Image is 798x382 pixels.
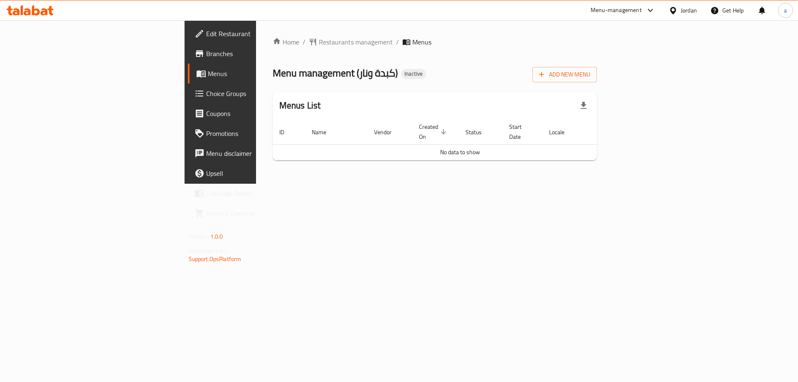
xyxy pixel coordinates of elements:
[532,67,597,82] button: Add New Menu
[206,128,311,138] span: Promotions
[412,37,431,47] span: Menus
[279,127,295,137] span: ID
[206,108,311,118] span: Coupons
[208,69,311,79] span: Menus
[401,69,426,79] div: Inactive
[312,127,337,137] span: Name
[784,6,787,15] span: a
[206,148,311,158] span: Menu disclaimer
[189,254,241,264] a: Support.OpsPlatform
[188,143,318,163] a: Menu disclaimer
[188,203,318,223] a: Grocery Checklist
[681,6,697,15] div: Jordan
[210,231,223,242] span: 1.0.0
[188,84,318,104] a: Choice Groups
[396,37,399,47] li: /
[273,119,648,160] table: enhanced table
[279,99,321,112] h2: Menus List
[374,127,402,137] span: Vendor
[188,24,318,44] a: Edit Restaurant
[440,147,480,158] span: No data to show
[273,64,398,82] span: Menu management ( كبدة ونار )
[188,163,318,183] a: Upsell
[591,5,642,15] div: Menu-management
[188,64,318,84] a: Menus
[273,37,597,47] nav: breadcrumb
[419,122,449,142] span: Created On
[189,245,227,256] span: Get support on:
[319,37,393,47] span: Restaurants management
[188,104,318,123] a: Coupons
[189,231,209,242] span: Version:
[465,127,493,137] span: Status
[309,37,393,47] a: Restaurants management
[188,183,318,203] a: Coverage Report
[206,188,311,198] span: Coverage Report
[206,208,311,218] span: Grocery Checklist
[206,29,311,39] span: Edit Restaurant
[206,49,311,59] span: Branches
[574,96,594,116] div: Export file
[585,119,648,145] th: Actions
[188,44,318,64] a: Branches
[401,70,426,77] span: Inactive
[549,127,575,137] span: Locale
[539,69,590,80] span: Add New Menu
[206,168,311,178] span: Upsell
[509,122,532,142] span: Start Date
[188,123,318,143] a: Promotions
[206,89,311,99] span: Choice Groups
